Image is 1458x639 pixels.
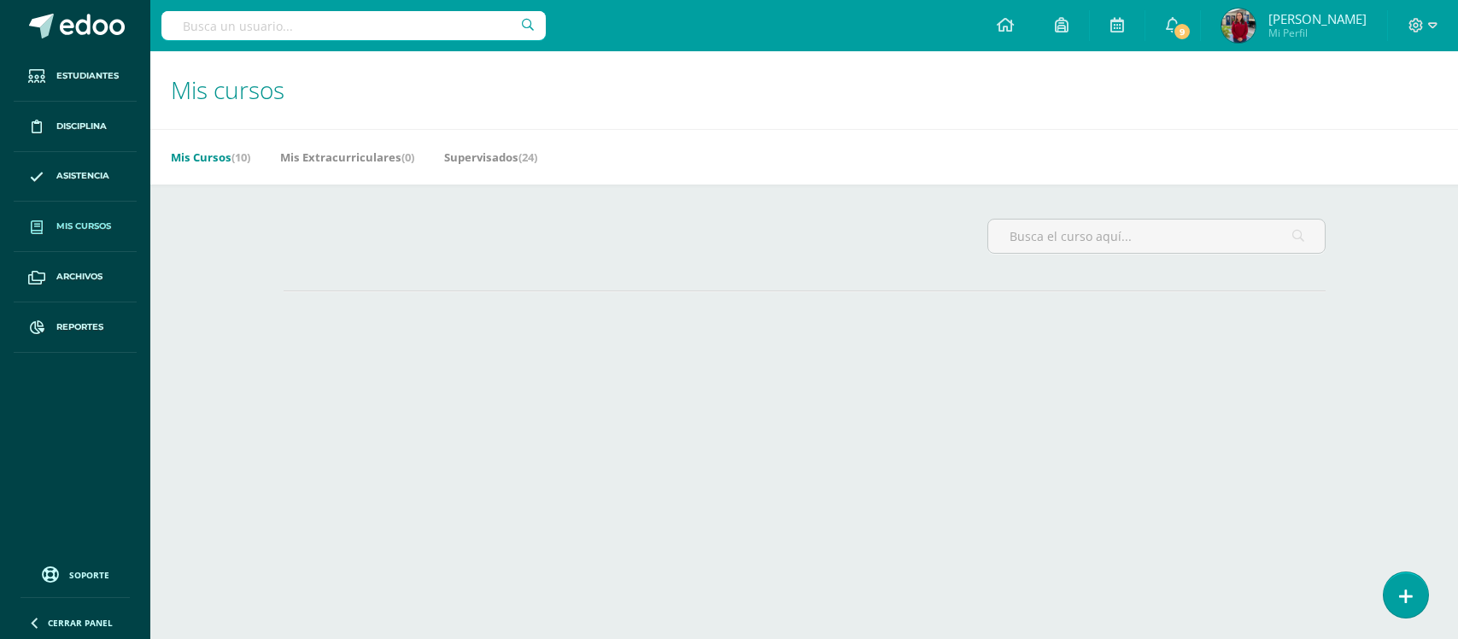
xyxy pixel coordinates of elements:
[20,562,130,585] a: Soporte
[444,144,537,171] a: Supervisados(24)
[1173,22,1192,41] span: 9
[56,120,107,133] span: Disciplina
[171,73,284,106] span: Mis cursos
[14,302,137,353] a: Reportes
[518,149,537,165] span: (24)
[171,144,250,171] a: Mis Cursos(10)
[1221,9,1256,43] img: e66938ea6f53d621eb85b78bb3ab8b81.png
[1268,26,1367,40] span: Mi Perfil
[14,51,137,102] a: Estudiantes
[56,69,119,83] span: Estudiantes
[161,11,546,40] input: Busca un usuario...
[56,169,109,183] span: Asistencia
[69,569,109,581] span: Soporte
[231,149,250,165] span: (10)
[14,102,137,152] a: Disciplina
[56,220,111,233] span: Mis cursos
[401,149,414,165] span: (0)
[1268,10,1367,27] span: [PERSON_NAME]
[14,152,137,202] a: Asistencia
[14,252,137,302] a: Archivos
[48,617,113,629] span: Cerrar panel
[280,144,414,171] a: Mis Extracurriculares(0)
[56,270,102,284] span: Archivos
[14,202,137,252] a: Mis cursos
[56,320,103,334] span: Reportes
[988,220,1325,253] input: Busca el curso aquí...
